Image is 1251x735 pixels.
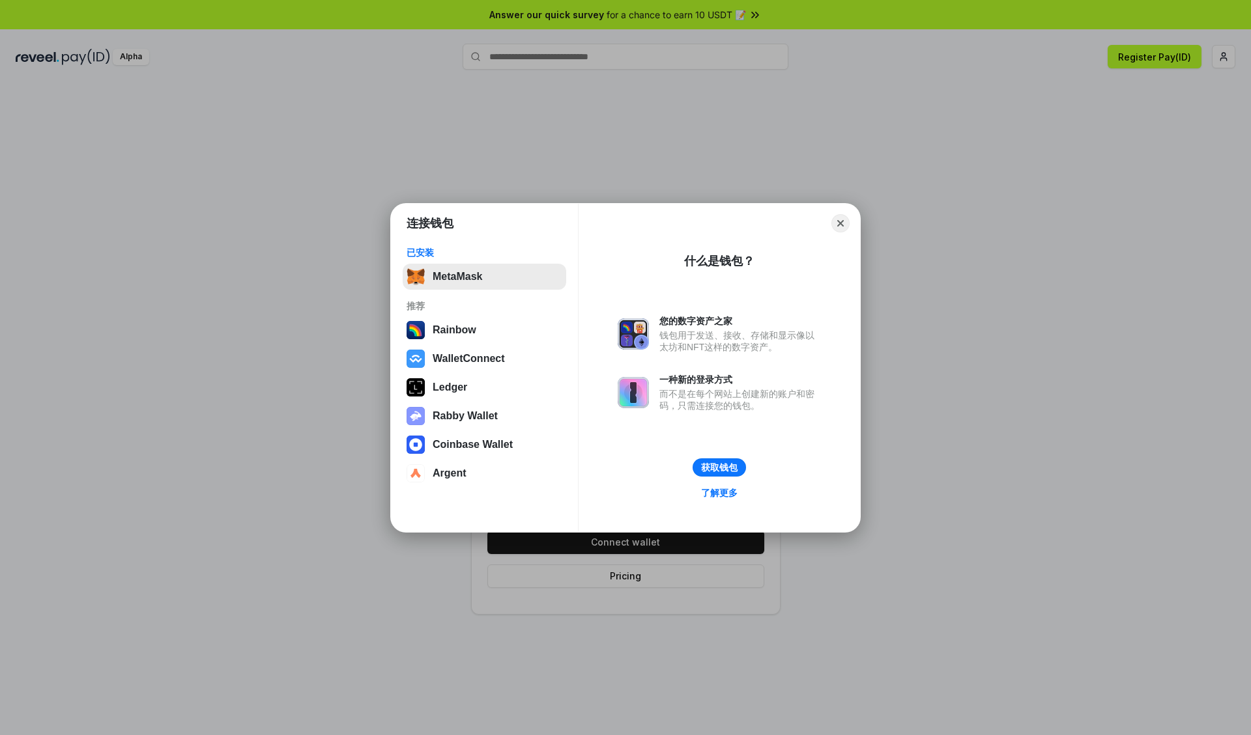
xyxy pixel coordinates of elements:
[659,374,821,385] div: 一种新的登录方式
[407,247,562,258] div: 已安装
[433,324,476,336] div: Rainbow
[403,346,566,372] button: WalletConnect
[403,432,566,458] button: Coinbase Wallet
[407,407,425,425] img: svg+xml,%3Csvg%20xmlns%3D%22http%3A%2F%2Fwww.w3.org%2F2000%2Fsvg%22%20fill%3D%22none%22%20viewBox...
[407,300,562,312] div: 推荐
[659,315,821,327] div: 您的数字资产之家
[403,264,566,290] button: MetaMask
[407,350,425,368] img: svg+xml,%3Csvg%20width%3D%2228%22%20height%3D%2228%22%20viewBox%3D%220%200%2028%2028%22%20fill%3D...
[693,458,746,477] button: 获取钱包
[433,410,498,422] div: Rabby Wallet
[433,271,482,283] div: MetaMask
[433,467,467,479] div: Argent
[433,439,513,451] div: Coinbase Wallet
[407,215,453,231] h1: 连接钱包
[701,462,738,473] div: 获取钱包
[659,388,821,411] div: 而不是在每个网站上创建新的账户和密码，只需连接您的钱包。
[407,436,425,454] img: svg+xml,%3Csvg%20width%3D%2228%22%20height%3D%2228%22%20viewBox%3D%220%200%2028%2028%22%20fill%3D...
[659,329,821,353] div: 钱包用于发送、接收、存储和显示像以太坊和NFT这样的数字资产。
[831,214,850,232] button: Close
[403,317,566,343] button: Rainbow
[403,374,566,400] button: Ledger
[403,460,566,486] button: Argent
[618,318,649,350] img: svg+xml,%3Csvg%20xmlns%3D%22http%3A%2F%2Fwww.w3.org%2F2000%2Fsvg%22%20fill%3D%22none%22%20viewBox...
[433,381,467,393] div: Ledger
[433,353,505,365] div: WalletConnect
[407,378,425,396] img: svg+xml,%3Csvg%20xmlns%3D%22http%3A%2F%2Fwww.w3.org%2F2000%2Fsvg%22%20width%3D%2228%22%20height%3...
[618,377,649,408] img: svg+xml,%3Csvg%20xmlns%3D%22http%3A%2F%2Fwww.w3.org%2F2000%2Fsvg%22%20fill%3D%22none%22%20viewBox...
[407,268,425,286] img: svg+xml,%3Csvg%20fill%3D%22none%22%20height%3D%2233%22%20viewBox%3D%220%200%2035%2033%22%20width%...
[407,464,425,482] img: svg+xml,%3Csvg%20width%3D%2228%22%20height%3D%2228%22%20viewBox%3D%220%200%2028%2028%22%20fill%3D...
[407,321,425,339] img: svg+xml,%3Csvg%20width%3D%22120%22%20height%3D%22120%22%20viewBox%3D%220%200%20120%20120%22%20fil...
[701,487,738,499] div: 了解更多
[403,403,566,429] button: Rabby Wallet
[693,484,745,501] a: 了解更多
[684,253,755,269] div: 什么是钱包？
